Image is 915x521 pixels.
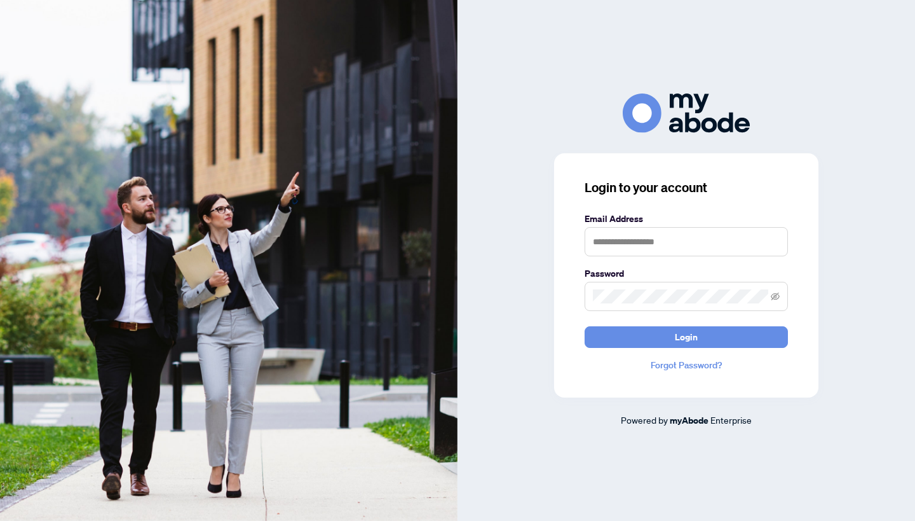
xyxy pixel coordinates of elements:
img: ma-logo [623,94,750,132]
label: Password [585,267,788,281]
label: Email Address [585,212,788,226]
a: myAbode [670,413,708,427]
span: eye-invisible [771,292,780,301]
span: Enterprise [710,414,752,426]
h3: Login to your account [585,179,788,197]
span: Login [675,327,698,347]
button: Login [585,326,788,348]
a: Forgot Password? [585,358,788,372]
span: Powered by [621,414,668,426]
